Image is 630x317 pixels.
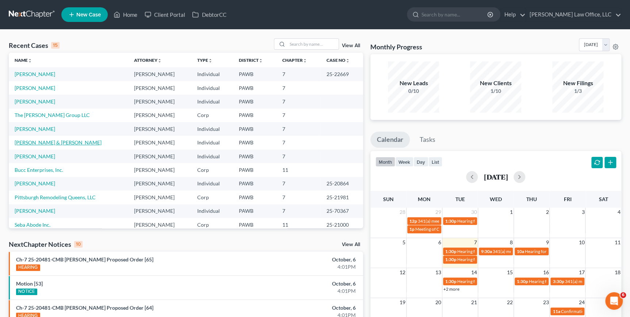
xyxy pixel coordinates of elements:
span: 11a [553,309,560,314]
span: Wed [490,196,502,202]
td: [PERSON_NAME] [128,204,191,218]
span: 7 [473,238,478,247]
td: 7 [276,204,321,218]
span: 21 [470,298,478,307]
div: New Leads [388,79,439,87]
span: 1:30p [445,257,457,262]
a: Seba Abode Inc. [15,222,50,228]
td: 25-22669 [321,67,363,81]
span: 8 [509,238,513,247]
td: [PERSON_NAME] [128,150,191,163]
td: 7 [276,150,321,163]
div: 0/10 [388,87,439,95]
td: Individual [191,67,233,81]
span: 17 [578,268,585,277]
td: 25-21981 [321,190,363,204]
td: 25-70367 [321,204,363,218]
div: NextChapter Notices [9,240,83,249]
span: 4 [617,208,621,216]
td: 7 [276,190,321,204]
a: [PERSON_NAME] [15,98,55,105]
span: New Case [76,12,101,18]
td: Corp [191,218,233,231]
td: PAWB [233,177,276,190]
a: [PERSON_NAME] & [PERSON_NAME] [15,139,102,146]
a: Districtunfold_more [239,57,263,63]
a: View All [342,242,360,247]
td: Individual [191,177,233,190]
td: 25-21000 [321,218,363,231]
span: 2 [545,208,549,216]
td: 11 [276,163,321,177]
a: [PERSON_NAME] [15,85,55,91]
td: 7 [276,122,321,136]
a: [PERSON_NAME] [15,153,55,159]
span: 12p [409,218,417,224]
td: [PERSON_NAME] [128,218,191,231]
span: 6 [620,292,626,298]
div: NOTICE [16,288,37,295]
span: 28 [399,208,406,216]
div: 15 [51,42,60,49]
a: [PERSON_NAME] [15,71,55,77]
span: Mon [418,196,431,202]
i: unfold_more [208,59,213,63]
span: 11 [614,238,621,247]
span: Hearing for [PERSON_NAME] [457,257,514,262]
a: Pittsburgh Remodeling Queens, LLC [15,194,96,200]
a: [PERSON_NAME] Law Office, LLC [526,8,621,21]
span: 3:30p [553,279,564,284]
div: 10 [74,241,83,248]
span: Confirmation hearing for [561,309,608,314]
td: PAWB [233,95,276,108]
input: Search by name... [421,8,488,21]
td: [PERSON_NAME] [128,136,191,149]
span: 341(a) meeting for [PERSON_NAME] [493,249,563,254]
td: PAWB [233,163,276,177]
a: Home [110,8,141,21]
a: +2 more [443,286,459,292]
td: Individual [191,150,233,163]
td: Corp [191,163,233,177]
td: Individual [191,136,233,149]
a: The [PERSON_NAME] Group LLC [15,112,90,118]
i: unfold_more [259,59,263,63]
i: unfold_more [157,59,162,63]
td: [PERSON_NAME] [128,190,191,204]
span: 1:30p [517,279,528,284]
td: 7 [276,95,321,108]
a: Client Portal [141,8,188,21]
td: 11 [276,218,321,231]
span: 20 [435,298,442,307]
td: 7 [276,81,321,95]
td: [PERSON_NAME] [128,122,191,136]
a: Ch-7 25-20481-CMB [PERSON_NAME] Proposed Order [65] [16,256,153,263]
span: 10a [517,249,524,254]
span: 29 [435,208,442,216]
span: 9:30a [481,249,492,254]
a: [PERSON_NAME] [15,208,55,214]
span: 1:30p [445,279,457,284]
td: 7 [276,136,321,149]
span: 23 [542,298,549,307]
a: [PERSON_NAME] [15,126,55,132]
button: list [428,157,442,167]
a: Bucc Enterprises, Inc. [15,167,63,173]
span: 12 [399,268,406,277]
button: day [413,157,428,167]
td: PAWB [233,81,276,95]
span: 14 [470,268,478,277]
a: Help [501,8,525,21]
iframe: Intercom live chat [605,292,623,310]
i: unfold_more [28,59,32,63]
button: week [395,157,413,167]
td: Individual [191,95,233,108]
span: Meeting of Creditors for [415,226,461,232]
div: Recent Cases [9,41,60,50]
a: Ch-7 25-20481-CMB [PERSON_NAME] Proposed Order [64] [16,305,153,311]
td: PAWB [233,218,276,231]
span: 18 [614,268,621,277]
a: Motion [53] [16,280,43,287]
div: 4:01PM [247,287,356,295]
td: [PERSON_NAME] [128,81,191,95]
